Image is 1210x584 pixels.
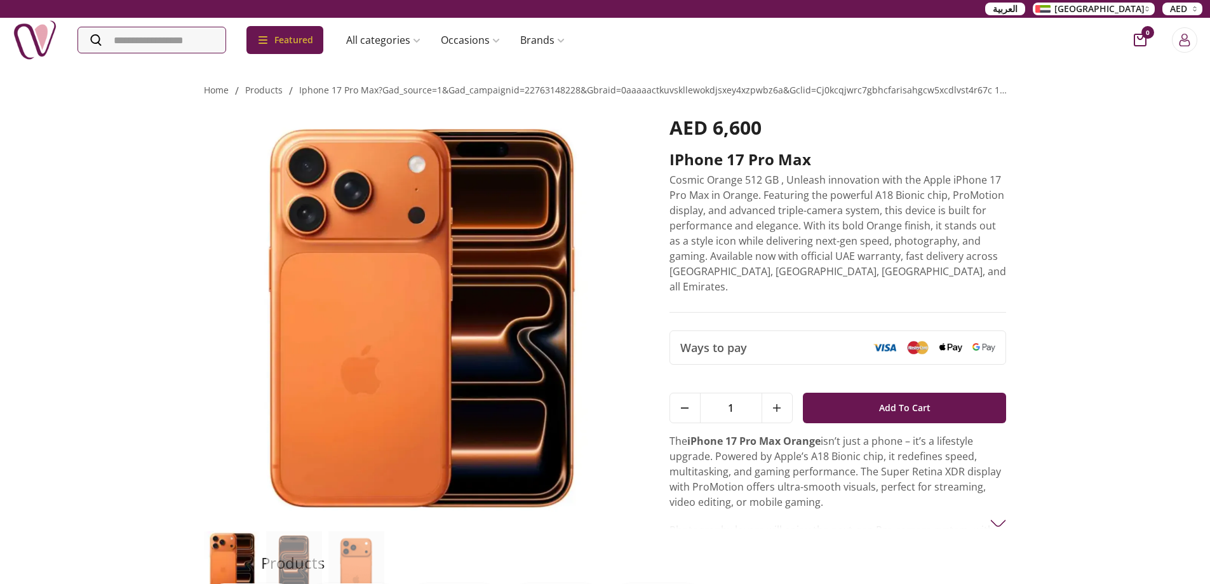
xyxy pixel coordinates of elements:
[669,149,1007,170] h2: iPhone 17 Pro Max
[204,116,634,524] img: iPhone 17 Pro Max iPhone 17 Pro Max iphone gift Apple iPhone 17 Pro Max Orange – 512GB هدايا ايفون
[289,83,293,98] li: /
[336,27,431,53] a: All categories
[431,27,510,53] a: Occasions
[993,3,1018,15] span: العربية
[78,27,225,53] input: Search
[1035,5,1051,13] img: Arabic_dztd3n.png
[1141,26,1154,39] span: 0
[906,341,929,354] img: Mastercard
[939,343,962,353] img: Apple Pay
[873,343,896,352] img: Visa
[510,27,575,53] a: Brands
[669,172,1007,294] p: Cosmic Orange 512 GB , Unleash innovation with the Apple iPhone 17 Pro Max in Orange. Featuring t...
[701,393,762,423] span: 1
[1054,3,1145,15] span: [GEOGRAPHIC_DATA]
[1170,3,1187,15] span: AED
[972,343,995,352] img: Google Pay
[1033,3,1155,15] button: [GEOGRAPHIC_DATA]
[687,434,821,448] strong: iPhone 17 Pro Max Orange
[879,397,931,419] span: Add To Cart
[1134,34,1146,46] button: cart-button
[13,18,57,62] img: Nigwa-uae-gifts
[204,84,229,96] a: Home
[245,84,283,96] a: products
[669,114,762,140] span: AED 6,600
[669,433,1007,510] p: The isn’t just a phone – it’s a lifestyle upgrade. Powered by Apple’s A18 Bionic chip, it redefin...
[990,515,1006,531] img: arrow
[1162,3,1202,15] button: AED
[1172,27,1197,53] button: Login
[803,393,1007,423] button: Add To Cart
[235,83,239,98] li: /
[680,339,747,357] span: Ways to pay
[246,26,323,54] div: Featured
